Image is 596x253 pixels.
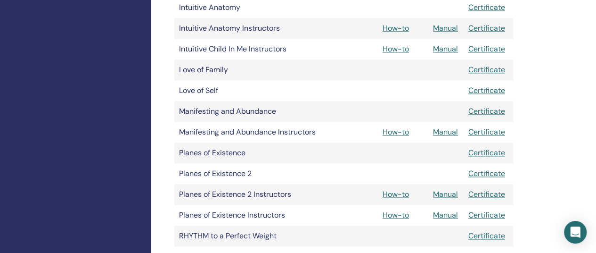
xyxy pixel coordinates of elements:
a: Certificate [468,44,505,54]
a: Certificate [468,189,505,199]
a: Manual [433,210,458,220]
a: Manual [433,23,458,33]
a: How-to [383,127,409,137]
div: Open Intercom Messenger [564,221,587,244]
a: Manual [433,127,458,137]
a: Certificate [468,169,505,178]
td: Intuitive Anatomy Instructors [174,18,327,39]
a: How-to [383,23,409,33]
a: Manual [433,44,458,54]
td: Intuitive Child In Me Instructors [174,39,327,59]
td: Planes of Existence Instructors [174,205,327,226]
a: Certificate [468,2,505,12]
a: Manual [433,189,458,199]
a: How-to [383,189,409,199]
a: Certificate [468,23,505,33]
a: Certificate [468,85,505,95]
td: Manifesting and Abundance Instructors [174,122,327,143]
td: Love of Self [174,80,327,101]
a: How-to [383,44,409,54]
td: Planes of Existence 2 [174,163,327,184]
td: Love of Family [174,59,327,80]
a: Certificate [468,210,505,220]
td: Planes of Existence [174,143,327,163]
a: Certificate [468,106,505,116]
a: Certificate [468,231,505,241]
a: Certificate [468,65,505,75]
a: Certificate [468,148,505,158]
a: How-to [383,210,409,220]
td: Manifesting and Abundance [174,101,327,122]
td: RHYTHM to a Perfect Weight [174,226,327,246]
a: Certificate [468,127,505,137]
td: Planes of Existence 2 Instructors [174,184,327,205]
